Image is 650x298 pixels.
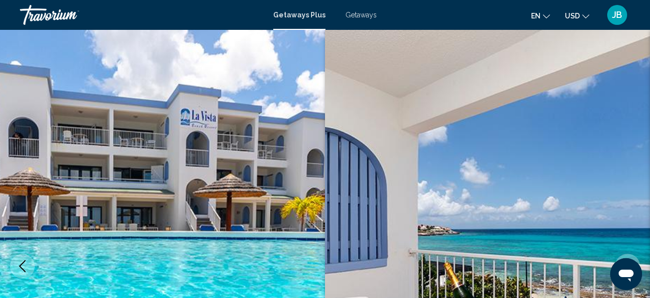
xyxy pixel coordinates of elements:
[615,254,640,279] button: Next image
[10,254,35,279] button: Previous image
[20,5,263,25] a: Travorium
[612,10,622,20] span: JB
[531,12,541,20] span: en
[273,11,325,19] a: Getaways Plus
[610,258,642,290] iframe: Button to launch messaging window
[531,8,550,23] button: Change language
[604,4,630,25] button: User Menu
[345,11,377,19] a: Getaways
[565,8,589,23] button: Change currency
[565,12,580,20] span: USD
